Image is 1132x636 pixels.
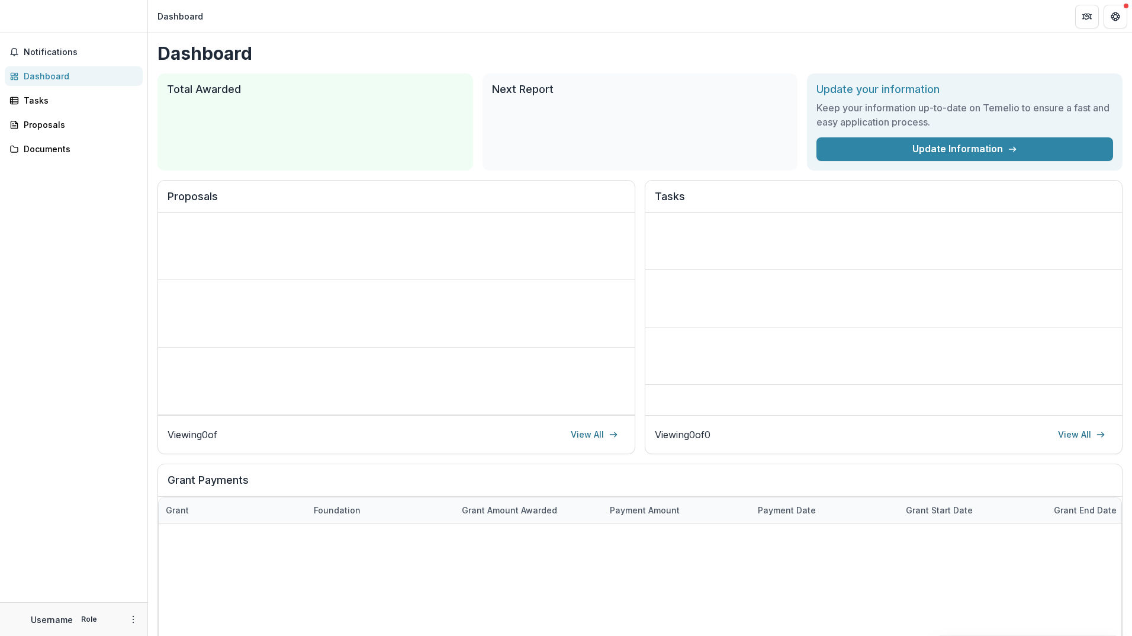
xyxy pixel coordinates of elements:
h2: Proposals [168,190,625,213]
a: Dashboard [5,66,143,86]
a: Update Information [816,137,1113,161]
button: Get Help [1104,5,1127,28]
h3: Keep your information up-to-date on Temelio to ensure a fast and easy application process. [816,101,1113,129]
h2: Grant Payments [168,474,1112,496]
p: Username [31,613,73,626]
a: Tasks [5,91,143,110]
button: Notifications [5,43,143,62]
div: Dashboard [157,10,203,23]
div: Dashboard [24,70,133,82]
div: Documents [24,143,133,155]
span: Notifications [24,47,138,57]
a: Documents [5,139,143,159]
a: Proposals [5,115,143,134]
nav: breadcrumb [153,8,208,25]
a: View All [564,425,625,444]
div: Proposals [24,118,133,131]
h2: Tasks [655,190,1112,213]
a: View All [1051,425,1112,444]
h1: Dashboard [157,43,1123,64]
h2: Next Report [492,83,789,96]
div: Tasks [24,94,133,107]
p: Viewing 0 of 0 [655,428,710,442]
p: Viewing 0 of [168,428,217,442]
h2: Total Awarded [167,83,464,96]
button: Partners [1075,5,1099,28]
h2: Update your information [816,83,1113,96]
button: More [126,612,140,627]
p: Role [78,614,101,625]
